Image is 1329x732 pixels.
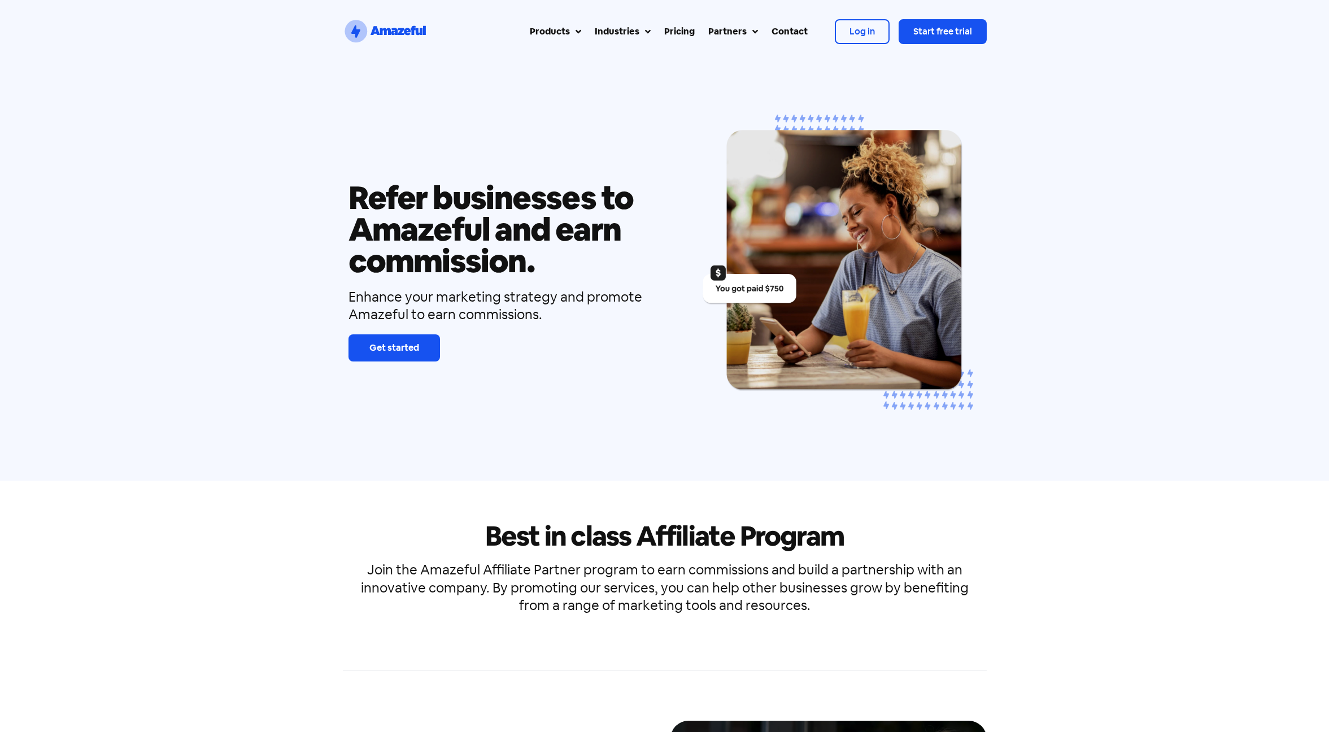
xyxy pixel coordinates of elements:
[765,18,814,45] a: Contact
[485,522,844,550] h2: Best in class Affiliate Program
[701,18,765,45] a: Partners
[343,18,428,45] a: SVG link
[899,19,987,44] a: Start free trial
[835,19,890,44] a: Log in
[708,25,747,38] div: Partners
[530,25,570,38] div: Products
[913,25,972,37] span: Start free trial
[348,334,440,361] a: Get started
[523,18,588,45] a: Products
[369,342,419,354] span: Get started
[664,25,695,38] div: Pricing
[348,561,981,614] div: Join the Amazeful Affiliate Partner program to earn commissions and build a partnership with an i...
[595,25,639,38] div: Industries
[348,182,649,277] h1: Refer businesses to Amazeful and earn commission.
[849,25,875,37] span: Log in
[772,25,808,38] div: Contact
[348,288,649,323] div: Enhance your marketing strategy and promote Amazeful to earn commissions.
[588,18,657,45] a: Industries
[657,18,701,45] a: Pricing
